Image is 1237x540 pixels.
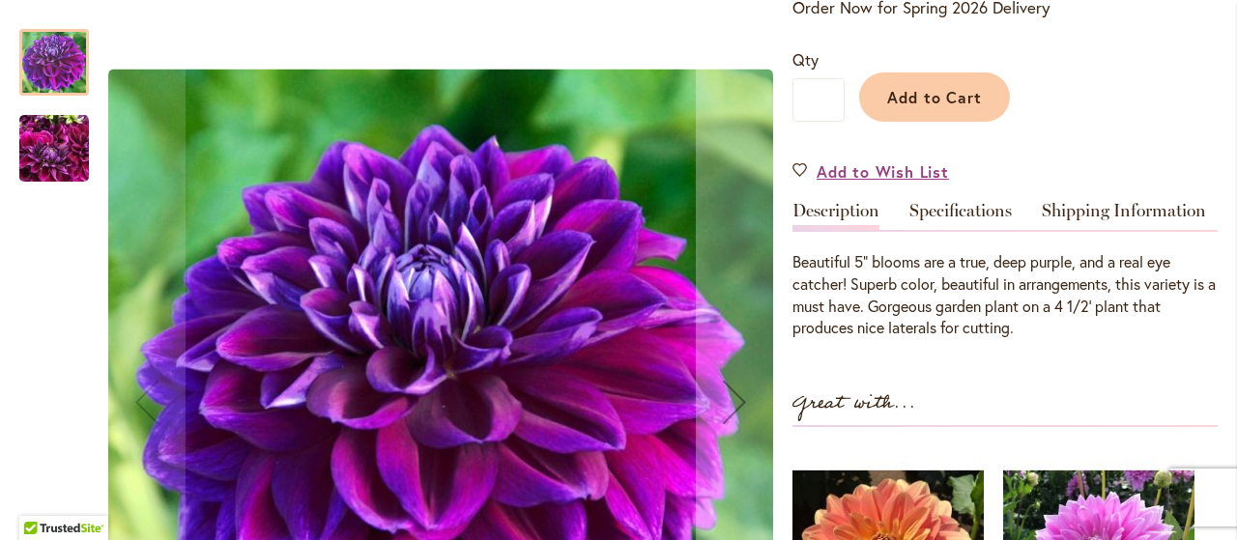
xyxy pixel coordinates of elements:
div: BOOGIE NITES [19,96,89,182]
a: Description [792,202,879,230]
span: Qty [792,49,819,70]
strong: Great with... [792,387,916,419]
iframe: Launch Accessibility Center [14,471,69,526]
img: BOOGIE NITES [19,102,89,195]
a: Add to Wish List [792,160,949,183]
div: Detailed Product Info [792,202,1218,339]
span: Add to Cart [887,87,983,107]
button: Add to Cart [859,72,1010,122]
a: Specifications [909,202,1012,230]
span: Add to Wish List [817,160,949,183]
a: Shipping Information [1042,202,1206,230]
div: Beautiful 5” blooms are a true, deep purple, and a real eye catcher! Superb color, beautiful in a... [792,251,1218,339]
div: BOOGIE NITES [19,10,108,96]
